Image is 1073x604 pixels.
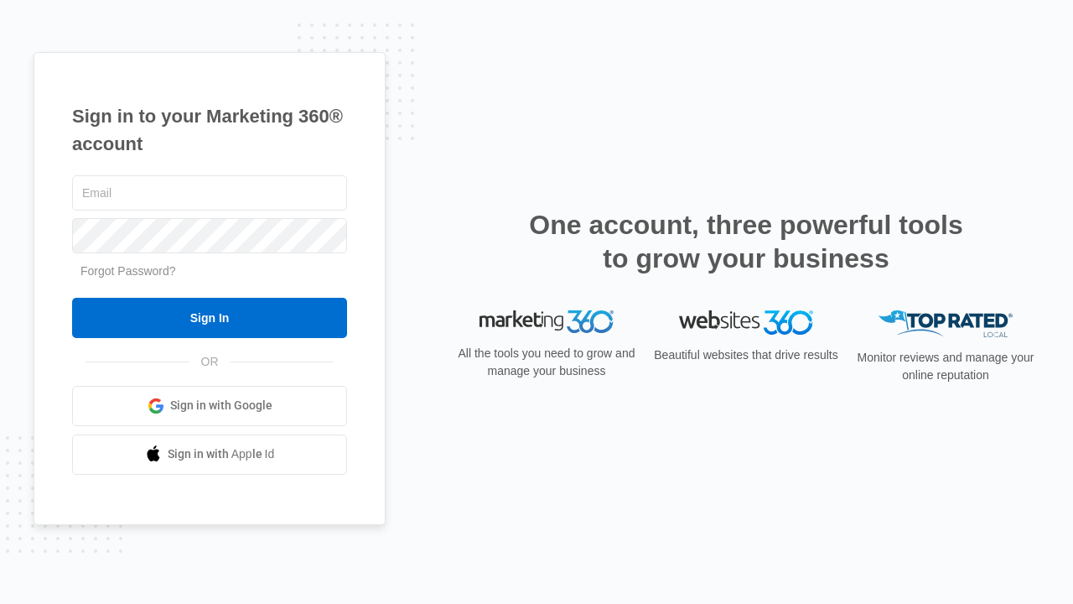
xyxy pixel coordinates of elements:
[72,298,347,338] input: Sign In
[80,264,176,278] a: Forgot Password?
[479,310,614,334] img: Marketing 360
[852,349,1039,384] p: Monitor reviews and manage your online reputation
[168,445,275,463] span: Sign in with Apple Id
[879,310,1013,338] img: Top Rated Local
[72,175,347,211] input: Email
[679,310,813,335] img: Websites 360
[189,353,231,371] span: OR
[72,102,347,158] h1: Sign in to your Marketing 360® account
[72,435,347,475] a: Sign in with Apple Id
[524,208,968,275] h2: One account, three powerful tools to grow your business
[453,345,640,380] p: All the tools you need to grow and manage your business
[170,397,272,414] span: Sign in with Google
[72,386,347,426] a: Sign in with Google
[652,346,840,364] p: Beautiful websites that drive results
